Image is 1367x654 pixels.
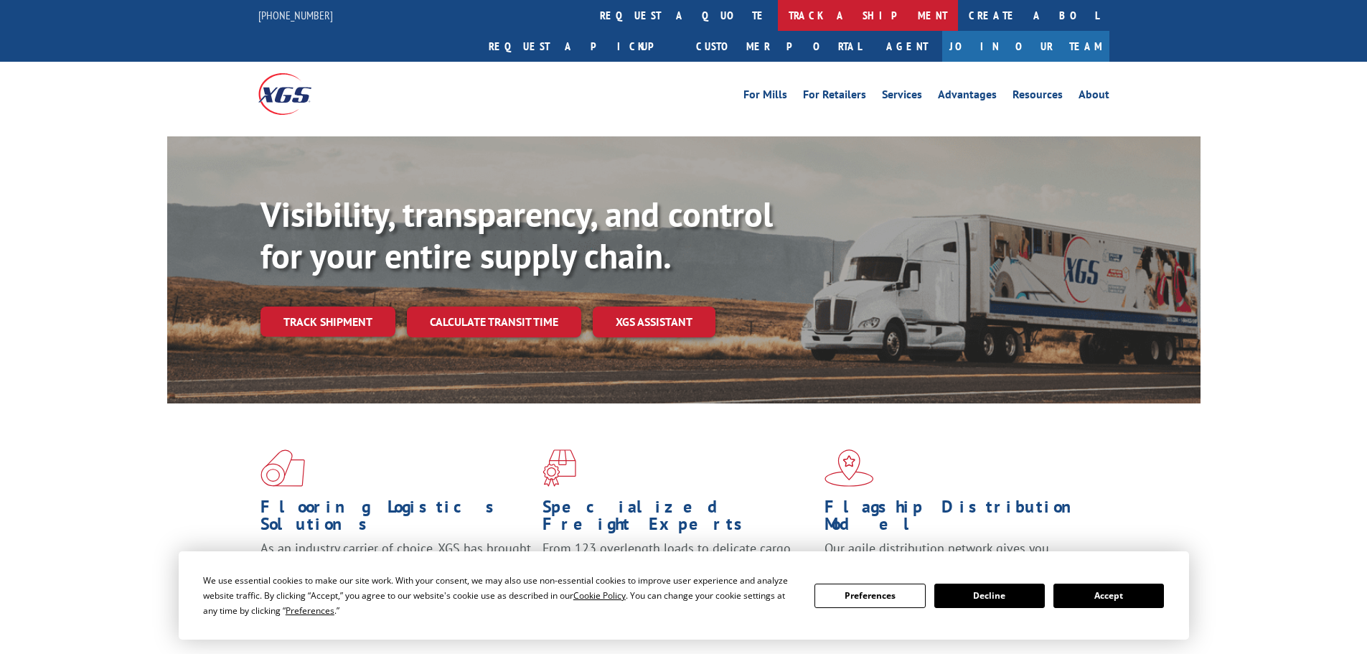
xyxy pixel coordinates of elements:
a: Advantages [938,89,997,105]
a: Track shipment [260,307,395,337]
a: About [1079,89,1109,105]
img: xgs-icon-flagship-distribution-model-red [825,449,874,487]
div: Cookie Consent Prompt [179,551,1189,640]
a: Join Our Team [942,31,1109,62]
img: xgs-icon-focused-on-flooring-red [542,449,576,487]
span: Preferences [286,604,334,617]
span: As an industry carrier of choice, XGS has brought innovation and dedication to flooring logistics... [260,540,531,591]
a: For Retailers [803,89,866,105]
span: Cookie Policy [573,589,626,602]
b: Visibility, transparency, and control for your entire supply chain. [260,192,773,278]
h1: Specialized Freight Experts [542,498,814,540]
button: Accept [1053,584,1164,608]
h1: Flagship Distribution Model [825,498,1096,540]
img: xgs-icon-total-supply-chain-intelligence-red [260,449,305,487]
a: Agent [872,31,942,62]
a: For Mills [743,89,787,105]
a: Calculate transit time [407,307,581,337]
button: Preferences [814,584,925,608]
a: Services [882,89,922,105]
h1: Flooring Logistics Solutions [260,498,532,540]
a: Request a pickup [478,31,685,62]
div: We use essential cookies to make our site work. With your consent, we may also use non-essential ... [203,573,797,618]
span: Our agile distribution network gives you nationwide inventory management on demand. [825,540,1089,574]
a: [PHONE_NUMBER] [258,8,333,22]
p: From 123 overlength loads to delicate cargo, our experienced staff knows the best way to move you... [542,540,814,604]
a: Resources [1013,89,1063,105]
a: Customer Portal [685,31,872,62]
button: Decline [934,584,1045,608]
a: XGS ASSISTANT [593,307,715,337]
